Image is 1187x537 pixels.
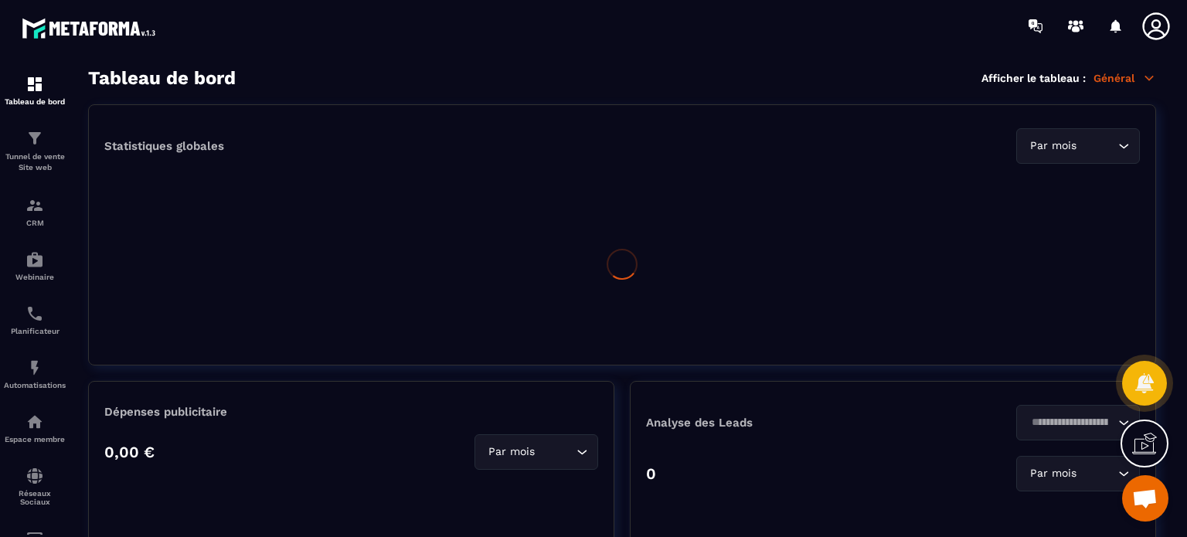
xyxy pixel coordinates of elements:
a: schedulerschedulerPlanificateur [4,293,66,347]
div: Search for option [1016,128,1140,164]
img: automations [26,413,44,431]
input: Search for option [1080,465,1114,482]
p: Afficher le tableau : [981,72,1086,84]
div: Ouvrir le chat [1122,475,1168,522]
span: Par mois [1026,465,1080,482]
img: automations [26,359,44,377]
a: formationformationCRM [4,185,66,239]
a: automationsautomationsAutomatisations [4,347,66,401]
p: Réseaux Sociaux [4,489,66,506]
p: Automatisations [4,381,66,389]
img: scheduler [26,304,44,323]
p: Général [1093,71,1156,85]
a: formationformationTunnel de vente Site web [4,117,66,185]
img: formation [26,196,44,215]
h3: Tableau de bord [88,67,236,89]
span: Par mois [485,444,538,461]
span: Par mois [1026,138,1080,155]
img: formation [26,75,44,93]
img: logo [22,14,161,42]
img: formation [26,129,44,148]
input: Search for option [538,444,573,461]
p: Analyse des Leads [646,416,893,430]
p: Dépenses publicitaire [104,405,598,419]
p: Tableau de bord [4,97,66,106]
p: Statistiques globales [104,139,224,153]
p: 0 [646,464,656,483]
a: automationsautomationsWebinaire [4,239,66,293]
p: Espace membre [4,435,66,444]
p: CRM [4,219,66,227]
p: Webinaire [4,273,66,281]
input: Search for option [1080,138,1114,155]
a: automationsautomationsEspace membre [4,401,66,455]
div: Search for option [474,434,598,470]
a: social-networksocial-networkRéseaux Sociaux [4,455,66,518]
img: automations [26,250,44,269]
p: 0,00 € [104,443,155,461]
a: formationformationTableau de bord [4,63,66,117]
img: social-network [26,467,44,485]
input: Search for option [1026,414,1114,431]
p: Tunnel de vente Site web [4,151,66,173]
p: Planificateur [4,327,66,335]
div: Search for option [1016,456,1140,491]
div: Search for option [1016,405,1140,440]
